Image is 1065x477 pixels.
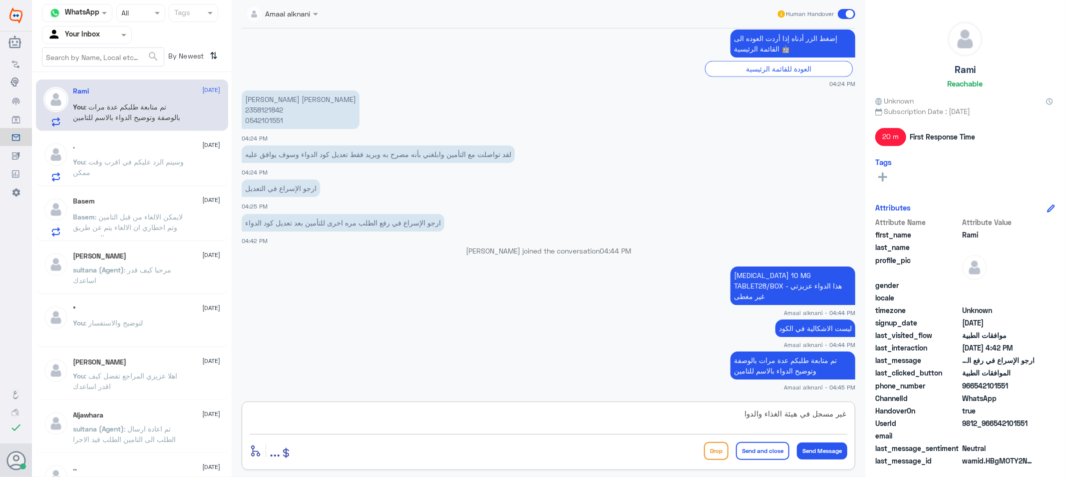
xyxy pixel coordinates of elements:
[242,214,444,231] p: 16/9/2025, 4:42 PM
[962,305,1035,315] span: Unknown
[47,5,62,20] img: whatsapp.png
[955,64,976,75] h5: Rami
[786,9,834,18] span: Human Handover
[962,393,1035,403] span: 2
[43,252,68,277] img: defaultAdmin.png
[173,7,190,20] div: Tags
[73,142,75,150] h5: .
[73,411,104,419] h5: Aljawhara
[875,418,960,428] span: UserId
[962,292,1035,303] span: null
[73,358,127,366] h5: Ahmad Mansi
[875,455,960,466] span: last_message_id
[784,308,855,317] span: Amaal alknani - 04:44 PM
[73,102,85,111] span: You
[73,464,77,472] h5: ..
[875,203,911,212] h6: Attributes
[797,442,847,459] button: Send Message
[948,79,983,88] h6: Reachable
[875,380,960,391] span: phone_number
[242,135,268,141] span: 04:24 PM
[73,305,76,313] h5: °
[73,157,184,176] span: : وسيتم الرد عليكم في اقرب وقت ممكن
[875,157,892,166] h6: Tags
[43,197,68,222] img: defaultAdmin.png
[270,441,280,459] span: ...
[242,245,855,256] p: [PERSON_NAME] joined the conversation
[962,418,1035,428] span: 9812_966542101551
[73,371,85,380] span: You
[962,380,1035,391] span: 966542101551
[875,95,914,106] span: Unknown
[875,292,960,303] span: locale
[875,242,960,252] span: last_name
[962,367,1035,378] span: الموافقات الطبية
[875,430,960,441] span: email
[10,421,22,433] i: check
[203,195,221,204] span: [DATE]
[73,318,85,327] span: You
[73,212,95,221] span: Basem
[784,340,855,349] span: Amaal alknani - 04:44 PM
[875,355,960,365] span: last_message
[73,424,176,443] span: : تم اعادة ارسال الطلب الى التامين الطلب قيد الاجرا
[203,462,221,471] span: [DATE]
[962,280,1035,290] span: null
[203,303,221,312] span: [DATE]
[242,237,268,244] span: 04:42 PM
[242,90,359,129] p: 16/9/2025, 4:24 PM
[875,106,1055,116] span: Subscription Date : [DATE]
[73,212,183,242] span: : لايمكن الالغاء من قبل التامين وتم اخطاري ان الالغاء يتم عن طريق المستشفى
[705,61,853,76] div: العودة للقائمة الرئيسية
[875,280,960,290] span: gender
[962,317,1035,328] span: 2025-09-16T12:41:38.217Z
[203,85,221,94] span: [DATE]
[962,455,1035,466] span: wamid.HBgMOTY2NTQyMTAxNTUxFQIAEhgUM0EwMDdDQUEwRTJBMkZBQTdERjQA
[242,169,268,175] span: 04:24 PM
[910,131,975,142] span: First Response Time
[962,355,1035,365] span: ارجو الإسراع في رفع الطلب مره اخرى للتأمين بعد تعديل كود الدواء
[203,409,221,418] span: [DATE]
[962,443,1035,453] span: 0
[875,393,960,403] span: ChannelId
[875,330,960,340] span: last_visited_flow
[9,7,22,23] img: Widebot Logo
[730,351,855,379] p: 16/9/2025, 4:45 PM
[73,265,124,274] span: sultana (Agent)
[600,246,631,255] span: 04:44 PM
[73,157,85,166] span: You
[875,367,960,378] span: last_clicked_button
[875,255,960,278] span: profile_pic
[875,405,960,416] span: HandoverOn
[784,383,855,391] span: Amaal alknani - 04:45 PM
[875,229,960,240] span: first_name
[704,442,728,460] button: Drop
[73,371,178,390] span: : اهلا عزيزي المراجع تفضل كيف اقدر اساعدك
[85,318,143,327] span: : لتوضيح والاستفسار
[962,330,1035,340] span: موافقات الطبية
[875,342,960,353] span: last_interaction
[242,203,268,209] span: 04:25 PM
[73,197,95,205] h5: Basem
[73,252,127,260] h5: Ahmed
[43,142,68,167] img: defaultAdmin.png
[203,140,221,149] span: [DATE]
[203,250,221,259] span: [DATE]
[875,217,960,227] span: Attribute Name
[203,356,221,365] span: [DATE]
[164,47,206,67] span: By Newest
[73,87,89,95] h5: Rami
[962,229,1035,240] span: Rami
[6,451,25,470] button: Avatar
[147,50,159,62] span: search
[730,266,855,305] p: 16/9/2025, 4:44 PM
[875,305,960,315] span: timezone
[43,87,68,112] img: defaultAdmin.png
[962,405,1035,416] span: true
[875,128,906,146] span: 20 m
[47,27,62,42] img: yourInbox.svg
[875,443,960,453] span: last_message_sentiment
[962,217,1035,227] span: Attribute Value
[242,179,320,197] p: 16/9/2025, 4:25 PM
[73,102,181,121] span: : تم متابعة طلبكم عدة مرات بالوصفة وتوضيح الدواء بالاسم للتامين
